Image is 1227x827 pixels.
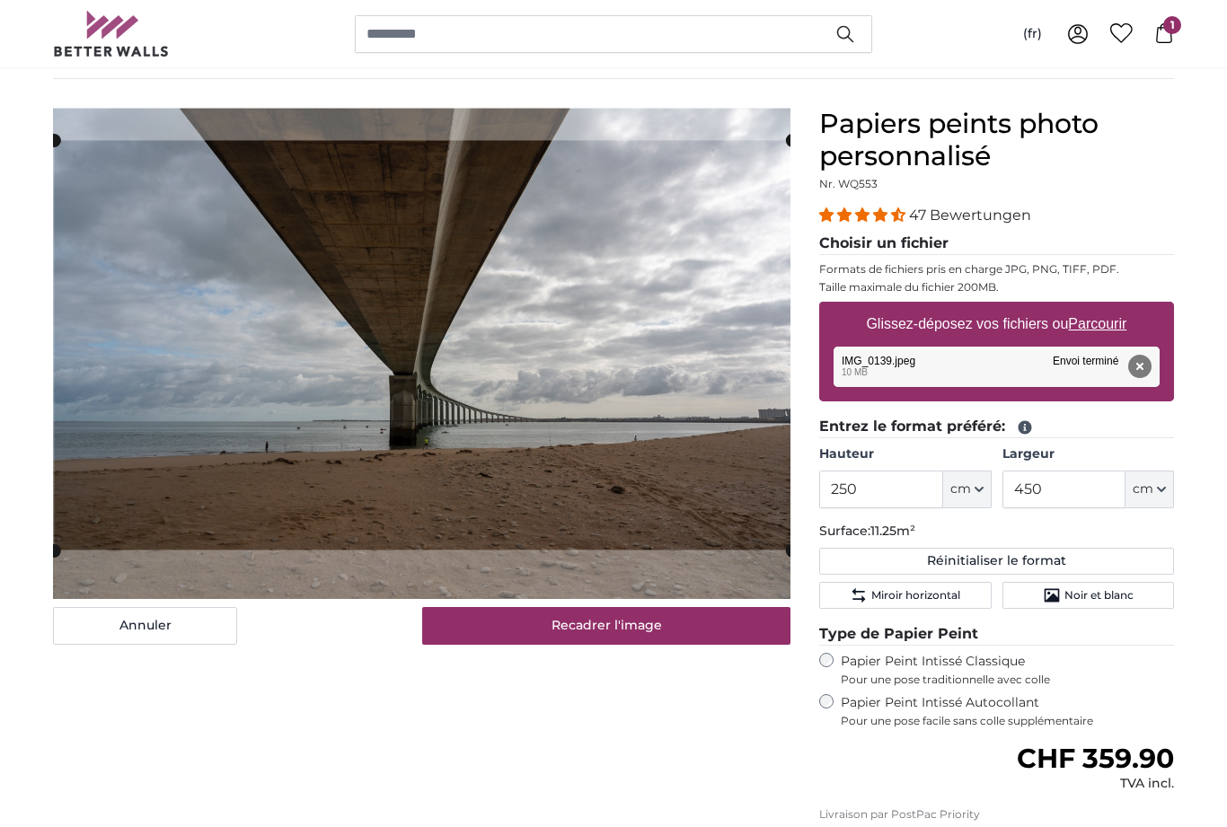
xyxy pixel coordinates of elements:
span: cm [950,480,971,498]
span: 47 Bewertungen [909,207,1031,224]
label: Glissez-déposez vos fichiers ou [860,306,1134,342]
p: Livraison par PostPac Priority [819,807,1174,822]
u: Parcourir [1069,316,1127,331]
legend: Choisir un fichier [819,233,1174,255]
span: Pour une pose facile sans colle supplémentaire [841,714,1174,728]
span: 1 [1163,16,1181,34]
span: Nr. WQ553 [819,177,878,190]
label: Hauteur [819,445,991,463]
span: CHF 359.90 [1017,742,1174,775]
button: (fr) [1009,18,1056,50]
button: cm [943,471,992,508]
label: Papier Peint Intissé Classique [841,653,1174,687]
div: TVA incl. [1017,775,1174,793]
label: Papier Peint Intissé Autocollant [841,694,1174,728]
button: cm [1125,471,1174,508]
label: Largeur [1002,445,1174,463]
button: Réinitialiser le format [819,548,1174,575]
span: 4.38 stars [819,207,909,224]
p: Surface: [819,523,1174,541]
button: Recadrer l'image [422,607,791,645]
p: Formats de fichiers pris en charge JPG, PNG, TIFF, PDF. [819,262,1174,277]
span: Miroir horizontal [871,588,960,603]
button: Annuler [53,607,237,645]
span: Pour une pose traditionnelle avec colle [841,673,1174,687]
legend: Entrez le format préféré: [819,416,1174,438]
h1: Papiers peints photo personnalisé [819,108,1174,172]
legend: Type de Papier Peint [819,623,1174,646]
img: Betterwalls [53,11,170,57]
span: 11.25m² [870,523,915,539]
span: cm [1133,480,1153,498]
button: Miroir horizontal [819,582,991,609]
button: Noir et blanc [1002,582,1174,609]
p: Taille maximale du fichier 200MB. [819,280,1174,295]
span: Noir et blanc [1064,588,1134,603]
